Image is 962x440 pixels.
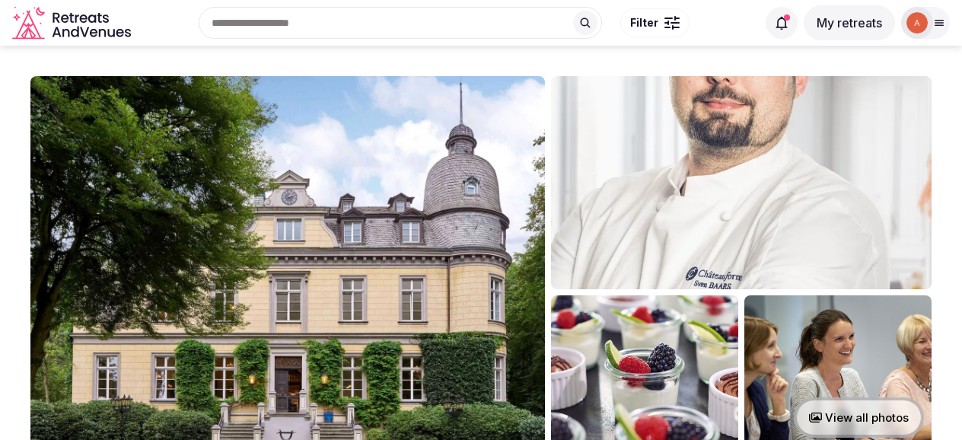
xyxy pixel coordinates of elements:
[630,15,658,30] span: Filter
[794,397,924,438] button: View all photos
[620,8,690,37] button: Filter
[804,5,895,40] button: My retreats
[12,6,134,40] a: Visit the homepage
[12,6,134,40] svg: Retreats and Venues company logo
[551,76,932,289] img: Venue gallery photo
[906,12,928,33] img: alis
[804,15,895,30] a: My retreats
